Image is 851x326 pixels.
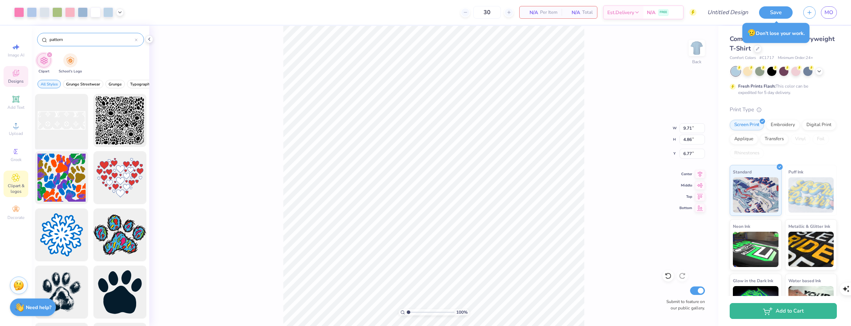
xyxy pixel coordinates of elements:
[733,232,778,267] img: Neon Ink
[778,55,813,61] span: Minimum Order: 24 +
[679,183,692,188] span: Middle
[730,134,758,144] div: Applique
[759,6,793,19] button: Save
[812,134,829,144] div: Foil
[730,106,837,114] div: Print Type
[607,9,634,16] span: Est. Delivery
[766,120,800,130] div: Embroidery
[8,78,24,84] span: Designs
[127,80,155,88] button: filter button
[760,134,788,144] div: Transfers
[692,59,701,65] div: Back
[802,120,836,130] div: Digital Print
[59,53,82,74] div: filter for School's Logo
[8,52,24,58] span: Image AI
[788,286,834,321] img: Water based Ink
[730,35,835,53] span: Comfort Colors Adult Heavyweight T-Shirt
[662,298,705,311] label: Submit to feature on our public gallery.
[788,168,803,176] span: Puff Ink
[37,53,51,74] button: filter button
[26,304,51,311] strong: Need help?
[39,69,50,74] span: Clipart
[759,55,774,61] span: # C1717
[130,82,152,87] span: Typography
[7,105,24,110] span: Add Text
[7,215,24,220] span: Decorate
[63,80,103,88] button: filter button
[738,83,825,96] div: This color can be expedited for 5 day delivery.
[690,41,704,55] img: Back
[821,6,837,19] a: MO
[733,286,778,321] img: Glow in the Dark Ink
[582,9,593,16] span: Total
[679,194,692,199] span: Top
[730,148,764,159] div: Rhinestones
[59,53,82,74] button: filter button
[733,168,752,176] span: Standard
[456,309,468,315] span: 100 %
[524,9,538,16] span: N/A
[105,80,125,88] button: filter button
[66,82,100,87] span: Grunge Streetwear
[733,277,773,284] span: Glow in the Dark Ink
[788,223,830,230] span: Metallic & Glitter Ink
[11,157,22,162] span: Greek
[37,80,61,88] button: filter button
[824,8,833,17] span: MO
[566,9,580,16] span: N/A
[788,232,834,267] img: Metallic & Glitter Ink
[66,57,74,65] img: School's Logo Image
[679,172,692,177] span: Center
[733,223,750,230] span: Neon Ink
[742,23,810,43] div: Don’t lose your work.
[4,183,28,194] span: Clipart & logos
[59,69,82,74] span: School's Logo
[660,10,667,15] span: FREE
[109,82,122,87] span: Grunge
[40,57,48,65] img: Clipart Image
[733,177,778,213] img: Standard
[41,82,58,87] span: All Styles
[540,9,557,16] span: Per Item
[730,303,837,319] button: Add to Cart
[702,5,754,19] input: Untitled Design
[738,83,776,89] strong: Fresh Prints Flash:
[788,277,821,284] span: Water based Ink
[49,36,135,43] input: Try "Stars"
[730,120,764,130] div: Screen Print
[647,9,655,16] span: N/A
[788,177,834,213] img: Puff Ink
[747,28,756,37] span: 😥
[730,55,756,61] span: Comfort Colors
[9,131,23,136] span: Upload
[679,206,692,211] span: Bottom
[791,134,810,144] div: Vinyl
[37,53,51,74] div: filter for Clipart
[473,6,501,19] input: – –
